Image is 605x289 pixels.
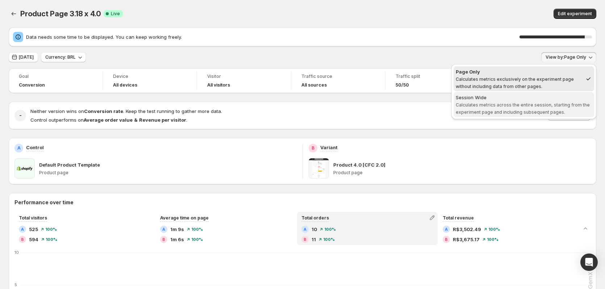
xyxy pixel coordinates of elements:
[113,82,137,88] h4: All devices
[19,74,92,79] span: Goal
[30,108,222,114] span: Neither version wins on . Keep the test running to gather more data.
[301,74,375,79] span: Traffic source
[207,73,281,89] a: VisitorAll visitors
[14,158,35,179] img: Default Product Template
[546,54,586,60] span: View by: Page Only
[333,161,385,168] p: Product 4.0 [CFC 2.0]
[207,82,230,88] h4: All visitors
[20,9,101,18] span: Product Page 3.18 x 4.0
[580,254,598,271] div: Open Intercom Messenger
[19,215,47,221] span: Total visitors
[207,74,281,79] span: Visitor
[17,145,21,151] h2: A
[453,226,481,233] span: R$3,502.49
[29,226,38,233] span: 525
[45,54,76,60] span: Currency: BRL
[19,112,22,119] h2: -
[39,170,297,176] p: Product page
[487,237,498,242] span: 100 %
[21,237,24,242] h2: B
[445,227,448,231] h2: A
[453,236,480,243] span: R$3,675.17
[170,236,184,243] span: 1m 6s
[396,74,469,79] span: Traffic split
[320,144,338,151] p: Variant
[443,215,474,221] span: Total revenue
[14,199,591,206] h2: Performance over time
[488,227,500,231] span: 100 %
[39,161,100,168] p: Default Product Template
[312,145,314,151] h2: B
[160,215,209,221] span: Average time on page
[134,117,138,123] strong: &
[111,11,120,17] span: Live
[41,52,86,62] button: Currency: BRL
[19,82,45,88] span: Conversion
[558,11,592,17] span: Edit experiment
[456,68,583,75] div: Page Only
[9,9,19,19] button: Back
[301,215,329,221] span: Total orders
[162,227,165,231] h2: A
[113,73,187,89] a: DeviceAll devices
[191,237,203,242] span: 100 %
[170,226,184,233] span: 1m 9s
[456,76,574,89] span: Calculates metrics exclusively on the experiment page without including data from other pages.
[396,73,469,89] a: Traffic split50/50
[396,82,409,88] span: 50/50
[45,227,57,231] span: 100 %
[456,94,592,101] div: Session Wide
[580,223,591,234] button: Collapse chart
[333,170,591,176] p: Product page
[14,250,19,255] text: 10
[84,117,133,123] strong: Average order value
[46,237,57,242] span: 100 %
[21,227,24,231] h2: A
[26,33,520,41] span: Data needs some time to be displayed. You can keep working freely.
[9,52,38,62] button: [DATE]
[445,237,448,242] h2: B
[14,282,17,287] text: 5
[323,237,335,242] span: 100 %
[312,236,316,243] span: 11
[84,108,123,114] strong: Conversion rate
[19,73,92,89] a: GoalConversion
[309,158,329,179] img: Product 4.0 [CFC 2.0]
[301,82,327,88] h4: All sources
[541,52,596,62] button: View by:Page Only
[139,117,186,123] strong: Revenue per visitor
[19,54,34,60] span: [DATE]
[26,144,44,151] p: Control
[30,117,187,123] span: Control outperforms on .
[456,102,590,115] span: Calculates metrics across the entire session, starting from the experiment page and including sub...
[312,226,317,233] span: 10
[301,73,375,89] a: Traffic sourceAll sources
[113,74,187,79] span: Device
[324,227,336,231] span: 100 %
[554,9,596,19] button: Edit experiment
[191,227,203,231] span: 100 %
[29,236,38,243] span: 594
[304,227,306,231] h2: A
[304,237,306,242] h2: B
[162,237,165,242] h2: B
